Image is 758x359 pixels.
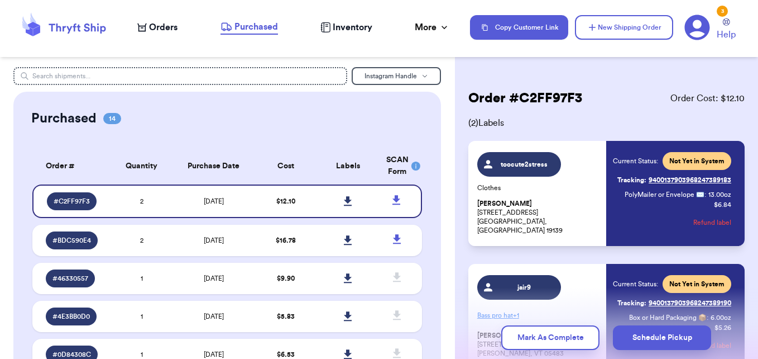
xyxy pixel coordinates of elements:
th: Cost [255,148,317,185]
a: Tracking:9400137903968247389183 [617,171,731,189]
span: Order Cost: $ 12.10 [670,92,745,105]
span: Orders [149,21,177,34]
button: New Shipping Order [575,15,673,40]
button: Instagram Handle [352,67,441,85]
th: Labels [317,148,380,185]
input: Search shipments... [13,67,347,85]
h2: Order # C2FF97F3 [468,89,582,107]
span: Not Yet in System [669,280,725,289]
span: 1 [141,351,143,358]
span: Instagram Handle [364,73,417,79]
button: Schedule Pickup [613,325,711,350]
span: Inventory [333,21,372,34]
p: Bass pro hat [477,306,600,324]
div: More [415,21,450,34]
a: Orders [137,21,177,34]
span: + 1 [513,312,519,319]
span: # 0D84308C [52,350,91,359]
span: $ 5.83 [277,313,295,320]
span: 6.00 oz [711,313,731,322]
span: $ 6.53 [277,351,295,358]
span: 1 [141,275,143,282]
span: # 4E3BB0D0 [52,312,90,321]
span: [DATE] [204,313,224,320]
span: [DATE] [204,275,224,282]
span: [DATE] [204,351,224,358]
span: 2 [140,237,143,244]
span: Current Status: [613,280,658,289]
span: Help [717,28,736,41]
span: Box or Hard Packaging 📦 [629,314,707,321]
button: Mark As Complete [501,325,599,350]
button: Refund label [693,210,731,235]
span: [DATE] [204,237,224,244]
span: PolyMailer or Envelope ✉️ [625,191,704,198]
h2: Purchased [31,110,97,127]
span: ( 2 ) Labels [468,116,745,130]
p: $ 6.84 [714,200,731,209]
span: Tracking: [617,176,646,185]
span: $ 9.90 [277,275,295,282]
div: 3 [717,6,728,17]
span: # C2FF97F3 [54,197,90,206]
span: Current Status: [613,157,658,166]
span: : [707,313,708,322]
a: 3 [684,15,710,40]
span: # BDC590E4 [52,236,91,245]
span: 1 [141,313,143,320]
span: [PERSON_NAME] [477,200,532,208]
span: 2 [140,198,143,205]
span: Not Yet in System [669,157,725,166]
span: 13.00 oz [708,190,731,199]
p: [STREET_ADDRESS] [GEOGRAPHIC_DATA], [GEOGRAPHIC_DATA] 19139 [477,199,600,235]
span: : [704,190,706,199]
th: Order # [32,148,111,185]
p: Clothes [477,183,600,192]
a: Help [717,18,736,41]
span: # 46330557 [52,274,88,283]
a: Tracking:9400137903968247389190 [617,294,731,312]
span: Purchased [234,20,278,34]
a: Inventory [320,21,372,34]
span: jair9 [497,283,550,292]
span: toocute2stress [497,160,550,169]
button: Copy Customer Link [470,15,568,40]
div: SCAN Form [386,154,409,178]
span: 14 [103,113,121,124]
span: $ 12.10 [276,198,295,205]
span: Tracking: [617,299,646,308]
a: Purchased [220,20,278,35]
span: $ 16.78 [276,237,296,244]
th: Purchase Date [173,148,255,185]
span: [DATE] [204,198,224,205]
th: Quantity [111,148,173,185]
